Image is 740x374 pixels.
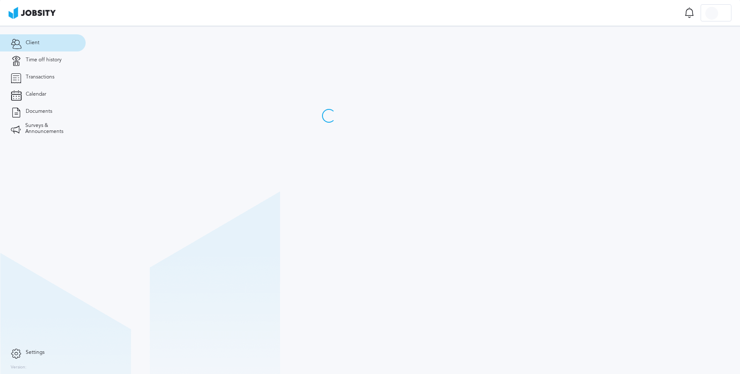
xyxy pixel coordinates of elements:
span: Settings [26,350,45,356]
span: Time off history [26,57,62,63]
span: Calendar [26,91,46,97]
label: Version: [11,365,27,370]
img: ab4bad089aa723f57921c736e9817d99.png [9,7,56,19]
span: Surveys & Announcements [25,123,75,135]
span: Transactions [26,74,54,80]
span: Client [26,40,39,46]
span: Documents [26,109,52,115]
